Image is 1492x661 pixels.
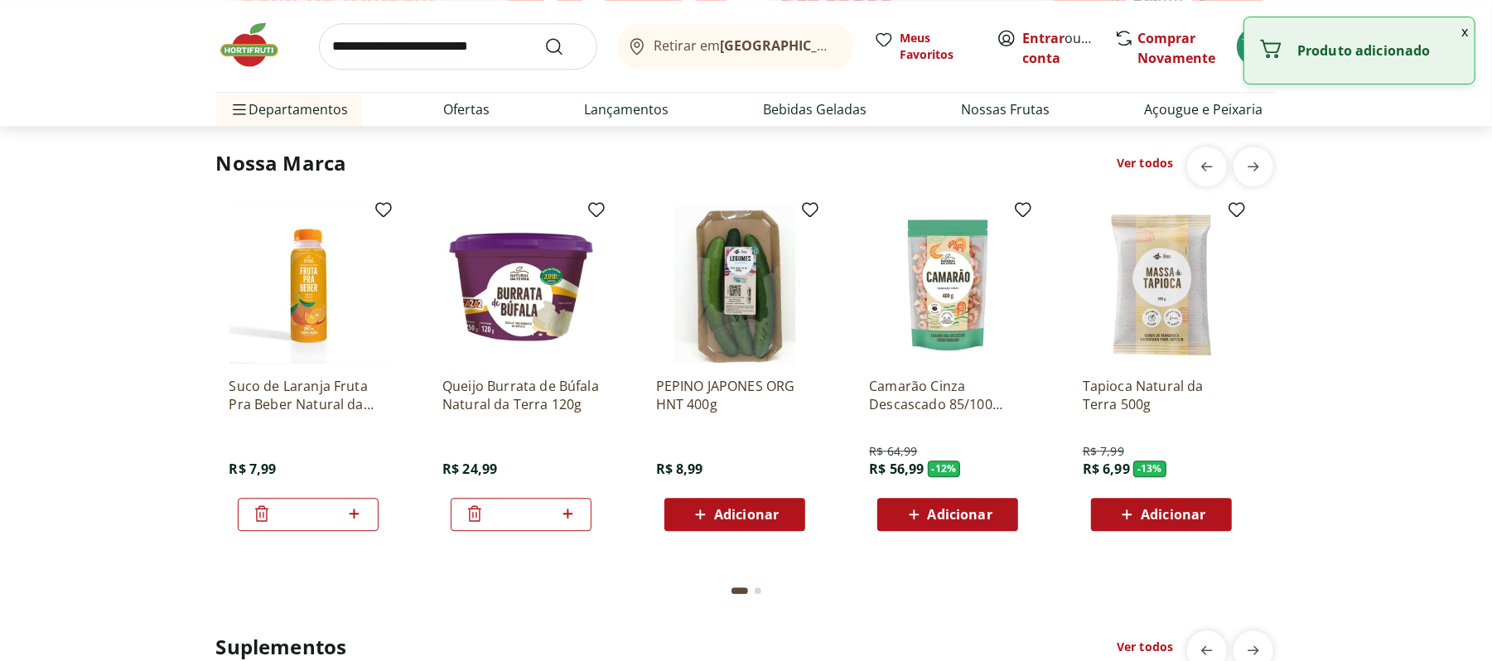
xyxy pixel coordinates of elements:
[928,508,992,521] span: Adicionar
[901,30,977,63] span: Meus Favoritos
[216,20,299,70] img: Hortifruti
[443,99,490,119] a: Ofertas
[1083,206,1240,364] img: Tapioca Natural da Terra 500g
[654,38,837,53] span: Retirar em
[1187,147,1227,186] button: previous
[874,30,977,63] a: Meus Favoritos
[961,99,1050,119] a: Nossas Frutas
[1023,28,1097,68] span: ou
[319,23,597,70] input: search
[229,460,277,478] span: R$ 7,99
[442,377,600,413] a: Queijo Burrata de Búfala Natural da Terra 120g
[763,99,867,119] a: Bebidas Geladas
[229,89,249,129] button: Menu
[229,377,387,413] a: Suco de Laranja Fruta Pra Beber Natural da Terra 250ml
[656,460,703,478] span: R$ 8,99
[869,443,917,460] span: R$ 64,99
[728,571,751,610] button: Current page from fs-carousel
[617,23,854,70] button: Retirar em[GEOGRAPHIC_DATA]/[GEOGRAPHIC_DATA]
[720,36,999,55] b: [GEOGRAPHIC_DATA]/[GEOGRAPHIC_DATA]
[1023,29,1065,47] a: Entrar
[229,206,387,364] img: Suco de Laranja Fruta Pra Beber Natural da Terra 250ml
[1133,461,1166,477] span: - 13 %
[544,36,584,56] button: Submit Search
[869,460,924,478] span: R$ 56,99
[1083,377,1240,413] a: Tapioca Natural da Terra 500g
[442,460,497,478] span: R$ 24,99
[1234,147,1273,186] button: next
[1141,508,1205,521] span: Adicionar
[656,377,814,413] a: PEPINO JAPONES ORG HNT 400g
[1083,460,1130,478] span: R$ 6,99
[877,498,1018,531] button: Adicionar
[869,377,1026,413] a: Camarão Cinza Descascado 85/100 Congelado Natural Da Terra 400g
[442,206,600,364] img: Queijo Burrata de Búfala Natural da Terra 120g
[1117,155,1173,171] a: Ver todos
[1091,498,1232,531] button: Adicionar
[1237,27,1277,66] button: Carrinho
[714,508,779,521] span: Adicionar
[928,461,961,477] span: - 12 %
[656,206,814,364] img: PEPINO JAPONES ORG HNT 400g
[1297,42,1461,59] p: Produto adicionado
[216,634,347,660] h2: Suplementos
[869,206,1026,364] img: Camarão Cinza Descascado 85/100 Congelado Natural Da Terra 400g
[751,571,765,610] button: Go to page 2 from fs-carousel
[216,150,347,176] h2: Nossa Marca
[229,89,349,129] span: Departamentos
[664,498,805,531] button: Adicionar
[1083,443,1124,460] span: R$ 7,99
[1455,17,1475,46] button: Fechar notificação
[1023,29,1114,67] a: Criar conta
[1117,639,1173,655] a: Ver todos
[1138,29,1216,67] a: Comprar Novamente
[1144,99,1263,119] a: Açougue e Peixaria
[584,99,669,119] a: Lançamentos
